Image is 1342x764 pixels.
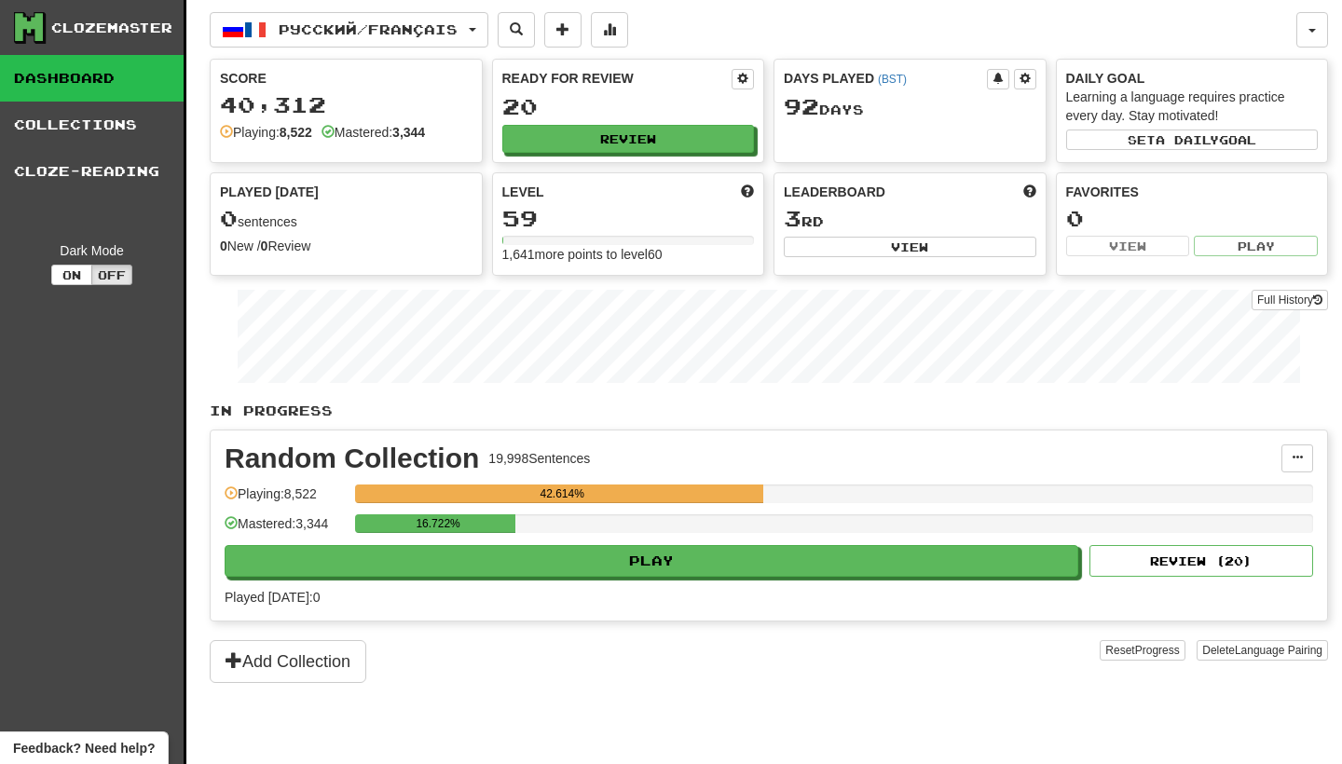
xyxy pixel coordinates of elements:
button: Review [502,125,755,153]
span: Русский / Français [279,21,458,37]
span: Leaderboard [784,183,885,201]
span: Progress [1135,644,1180,657]
span: This week in points, UTC [1023,183,1036,201]
button: ResetProgress [1100,640,1185,661]
div: 16.722% [361,514,515,533]
button: View [784,237,1036,257]
button: Русский/Français [210,12,488,48]
div: Learning a language requires practice every day. Stay motivated! [1066,88,1319,125]
span: 92 [784,93,819,119]
button: On [51,265,92,285]
button: Search sentences [498,12,535,48]
span: Language Pairing [1235,644,1322,657]
div: 19,998 Sentences [488,449,590,468]
span: Played [DATE]: 0 [225,590,320,605]
a: (BST) [878,73,907,86]
button: Add Collection [210,640,366,683]
span: Played [DATE] [220,183,319,201]
button: Play [225,545,1078,577]
div: 20 [502,95,755,118]
strong: 3,344 [392,125,425,140]
span: Score more points to level up [741,183,754,201]
strong: 0 [220,239,227,253]
a: Full History [1252,290,1328,310]
button: Play [1194,236,1318,256]
div: Days Played [784,69,987,88]
div: 0 [1066,207,1319,230]
div: 1,641 more points to level 60 [502,245,755,264]
p: In Progress [210,402,1328,420]
div: rd [784,207,1036,231]
div: Favorites [1066,183,1319,201]
span: 0 [220,205,238,231]
span: 3 [784,205,801,231]
div: 42.614% [361,484,763,503]
span: Level [502,183,544,201]
strong: 8,522 [280,125,312,140]
div: 59 [502,207,755,230]
div: Random Collection [225,444,479,472]
div: Score [220,69,472,88]
span: a daily [1156,133,1219,146]
span: Open feedback widget [13,739,155,757]
div: Mastered: 3,344 [225,514,346,545]
div: Playing: [220,123,312,142]
div: Daily Goal [1066,69,1319,88]
strong: 0 [261,239,268,253]
div: New / Review [220,237,472,255]
div: Day s [784,95,1036,119]
button: View [1066,236,1190,256]
button: DeleteLanguage Pairing [1197,640,1328,661]
button: More stats [591,12,628,48]
div: Dark Mode [14,241,170,260]
div: Clozemaster [51,19,172,37]
button: Review (20) [1089,545,1313,577]
div: Mastered: [322,123,425,142]
div: Ready for Review [502,69,733,88]
div: 40,312 [220,93,472,116]
button: Seta dailygoal [1066,130,1319,150]
div: Playing: 8,522 [225,484,346,515]
button: Off [91,265,132,285]
button: Add sentence to collection [544,12,582,48]
div: sentences [220,207,472,231]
